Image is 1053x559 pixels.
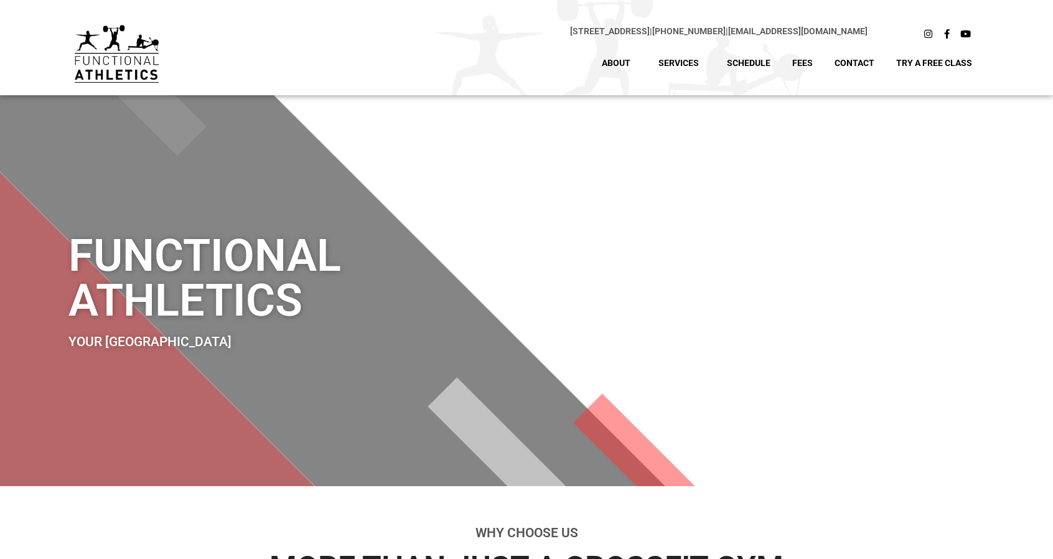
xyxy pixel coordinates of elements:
[783,49,822,77] a: Fees
[68,233,613,323] h1: Functional Athletics
[184,24,868,39] p: |
[728,26,868,36] a: [EMAIL_ADDRESS][DOMAIN_NAME]
[887,49,981,77] a: Try A Free Class
[68,336,613,349] h2: Your [GEOGRAPHIC_DATA]
[570,26,652,36] span: |
[181,527,872,540] h2: Why Choose Us
[592,49,646,77] a: About
[75,25,159,83] img: default-logo
[825,49,884,77] a: Contact
[570,26,650,36] a: [STREET_ADDRESS]
[649,49,714,77] a: Services
[718,49,780,77] a: Schedule
[652,26,726,36] a: [PHONE_NUMBER]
